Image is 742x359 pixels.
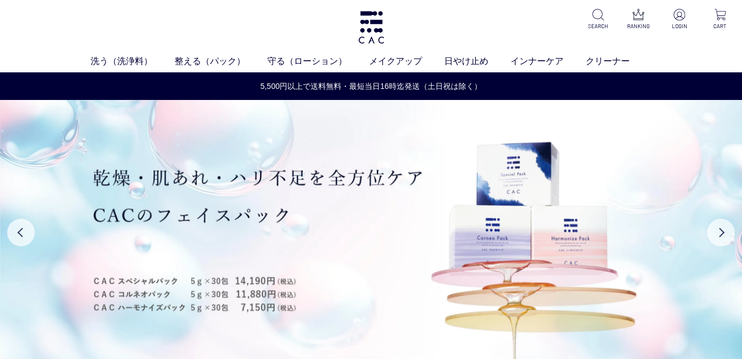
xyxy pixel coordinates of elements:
a: LOGIN [666,9,692,30]
a: 洗う（洗浄料） [91,55,175,68]
a: 整える（パック） [175,55,267,68]
button: Previous [7,219,35,246]
p: SEARCH [585,22,611,30]
a: メイクアップ [369,55,444,68]
p: CART [707,22,733,30]
a: RANKING [625,9,651,30]
a: 日やけ止め [444,55,511,68]
a: SEARCH [585,9,611,30]
p: LOGIN [666,22,692,30]
a: インナーケア [511,55,586,68]
p: RANKING [625,22,651,30]
a: クリーナー [586,55,652,68]
a: 守る（ローション） [267,55,369,68]
a: CART [707,9,733,30]
a: 5,500円以上で送料無料・最短当日16時迄発送（土日祝は除く） [1,81,741,92]
button: Next [707,219,735,246]
img: logo [357,11,386,44]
